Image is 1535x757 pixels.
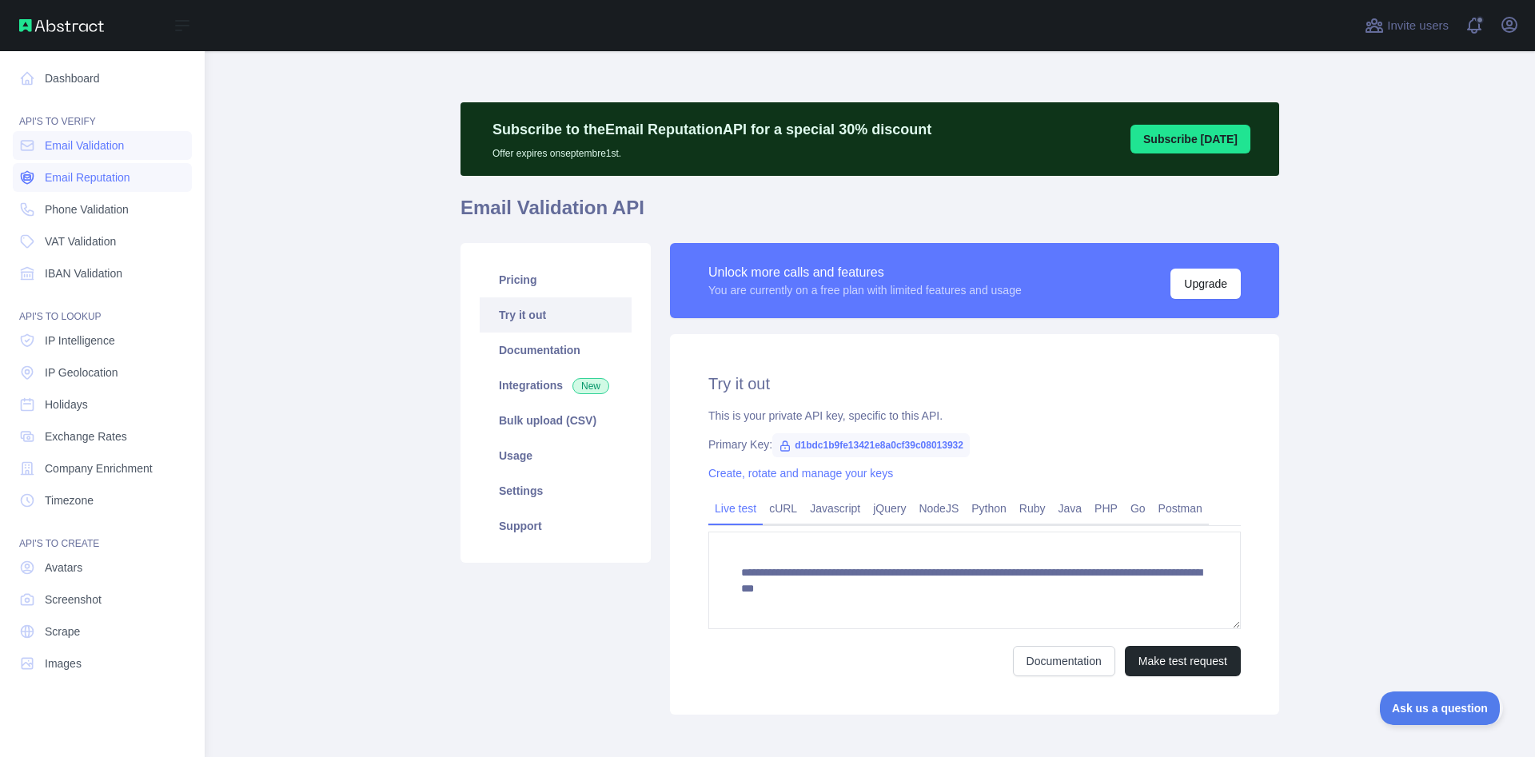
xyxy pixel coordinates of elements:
[13,259,192,288] a: IBAN Validation
[480,438,632,473] a: Usage
[1013,496,1052,521] a: Ruby
[13,585,192,614] a: Screenshot
[13,326,192,355] a: IP Intelligence
[13,649,192,678] a: Images
[13,291,192,323] div: API'S TO LOOKUP
[1380,691,1503,725] iframe: Toggle Customer Support
[480,403,632,438] a: Bulk upload (CSV)
[19,19,104,32] img: Abstract API
[480,368,632,403] a: Integrations New
[45,201,129,217] span: Phone Validation
[1152,496,1209,521] a: Postman
[13,454,192,483] a: Company Enrichment
[708,263,1022,282] div: Unlock more calls and features
[492,141,931,160] p: Offer expires on septembre 1st.
[708,436,1241,452] div: Primary Key:
[480,473,632,508] a: Settings
[45,333,115,349] span: IP Intelligence
[45,624,80,639] span: Scrape
[45,396,88,412] span: Holidays
[13,518,192,550] div: API'S TO CREATE
[1088,496,1124,521] a: PHP
[45,592,102,608] span: Screenshot
[13,64,192,93] a: Dashboard
[45,365,118,380] span: IP Geolocation
[13,553,192,582] a: Avatars
[45,655,82,671] span: Images
[912,496,965,521] a: NodeJS
[13,486,192,515] a: Timezone
[480,262,632,297] a: Pricing
[480,297,632,333] a: Try it out
[45,169,130,185] span: Email Reputation
[13,131,192,160] a: Email Validation
[13,390,192,419] a: Holidays
[13,96,192,128] div: API'S TO VERIFY
[460,195,1279,233] h1: Email Validation API
[45,492,94,508] span: Timezone
[45,233,116,249] span: VAT Validation
[1130,125,1250,153] button: Subscribe [DATE]
[45,137,124,153] span: Email Validation
[45,428,127,444] span: Exchange Rates
[708,496,763,521] a: Live test
[708,467,893,480] a: Create, rotate and manage your keys
[708,373,1241,395] h2: Try it out
[1170,269,1241,299] button: Upgrade
[708,282,1022,298] div: You are currently on a free plan with limited features and usage
[708,408,1241,424] div: This is your private API key, specific to this API.
[803,496,867,521] a: Javascript
[480,333,632,368] a: Documentation
[13,422,192,451] a: Exchange Rates
[1013,646,1115,676] a: Documentation
[45,460,153,476] span: Company Enrichment
[763,496,803,521] a: cURL
[572,378,609,394] span: New
[13,195,192,224] a: Phone Validation
[45,265,122,281] span: IBAN Validation
[13,617,192,646] a: Scrape
[480,508,632,544] a: Support
[1052,496,1089,521] a: Java
[1125,646,1241,676] button: Make test request
[492,118,931,141] p: Subscribe to the Email Reputation API for a special 30 % discount
[867,496,912,521] a: jQuery
[1124,496,1152,521] a: Go
[965,496,1013,521] a: Python
[772,433,970,457] span: d1bdc1b9fe13421e8a0cf39c08013932
[1362,13,1452,38] button: Invite users
[45,560,82,576] span: Avatars
[13,358,192,387] a: IP Geolocation
[1387,17,1449,35] span: Invite users
[13,163,192,192] a: Email Reputation
[13,227,192,256] a: VAT Validation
